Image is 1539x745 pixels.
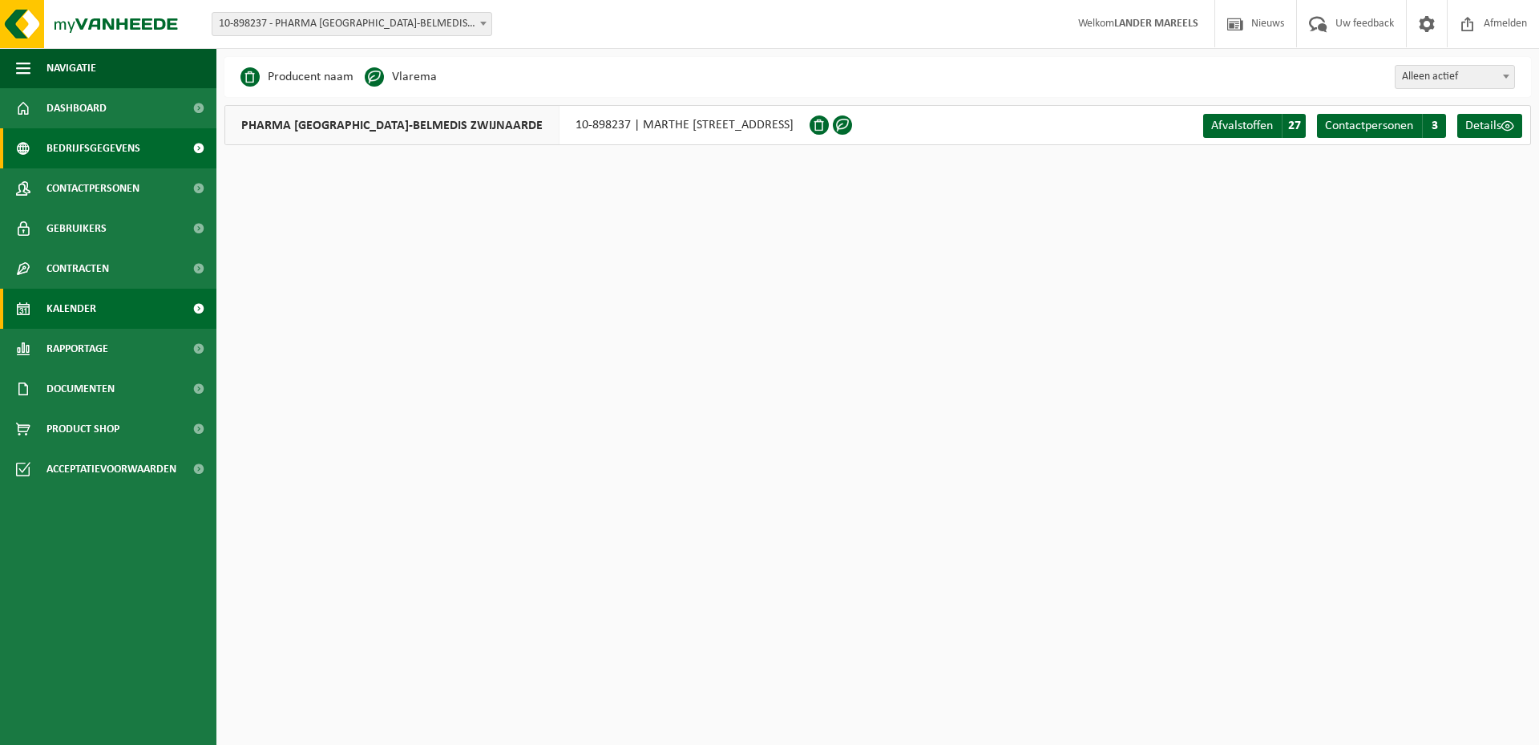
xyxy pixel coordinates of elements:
li: Producent naam [240,65,353,89]
span: Afvalstoffen [1211,119,1273,132]
span: Rapportage [46,329,108,369]
a: Details [1457,114,1522,138]
a: Contactpersonen 3 [1317,114,1446,138]
span: Alleen actief [1396,66,1514,88]
span: Acceptatievoorwaarden [46,449,176,489]
span: Bedrijfsgegevens [46,128,140,168]
span: Contactpersonen [46,168,139,209]
span: Navigatie [46,48,96,88]
strong: LANDER MAREELS [1114,18,1198,30]
span: Dashboard [46,88,107,128]
span: 3 [1422,114,1446,138]
span: Kalender [46,289,96,329]
a: Afvalstoffen 27 [1203,114,1306,138]
span: Alleen actief [1395,65,1515,89]
span: PHARMA [GEOGRAPHIC_DATA]-BELMEDIS ZWIJNAARDE [225,106,559,144]
span: Details [1465,119,1501,132]
span: 10-898237 - PHARMA BELGIUM-BELMEDIS ZWIJNAARDE - ZWIJNAARDE [212,13,491,35]
span: Contactpersonen [1325,119,1413,132]
div: 10-898237 | MARTHE [STREET_ADDRESS] [224,105,810,145]
span: Documenten [46,369,115,409]
span: 27 [1282,114,1306,138]
span: Gebruikers [46,209,107,249]
span: Product Shop [46,409,119,449]
li: Vlarema [365,65,437,89]
span: 10-898237 - PHARMA BELGIUM-BELMEDIS ZWIJNAARDE - ZWIJNAARDE [212,12,492,36]
span: Contracten [46,249,109,289]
